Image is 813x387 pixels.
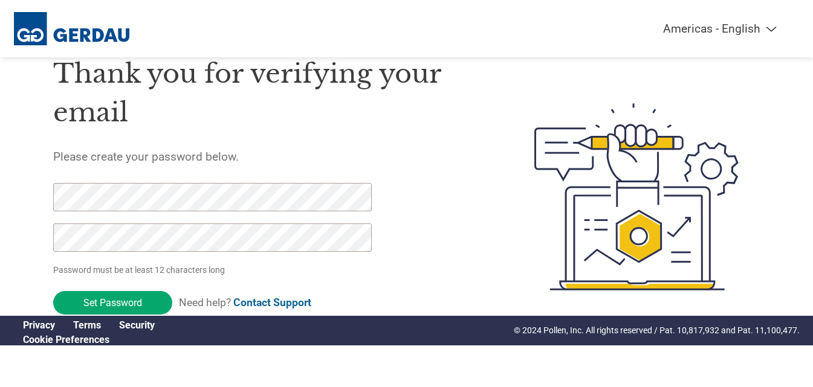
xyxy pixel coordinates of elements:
a: Cookie Preferences, opens a dedicated popup modal window [23,334,109,345]
input: Set Password [53,291,172,315]
img: Gerdau Ameristeel [14,12,131,45]
h1: Thank you for verifying your email [53,54,478,132]
a: Security [119,319,155,331]
img: create-password [513,37,760,357]
a: Contact Support [233,296,311,309]
p: © 2024 Pollen, Inc. All rights reserved / Pat. 10,817,932 and Pat. 11,100,477. [514,324,800,337]
a: Privacy [23,319,55,331]
div: Open Cookie Preferences Modal [14,334,164,345]
span: Need help? [179,296,311,309]
a: Terms [73,319,101,331]
p: Password must be at least 12 characters long [53,264,376,277]
h5: Please create your password below. [53,150,478,164]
